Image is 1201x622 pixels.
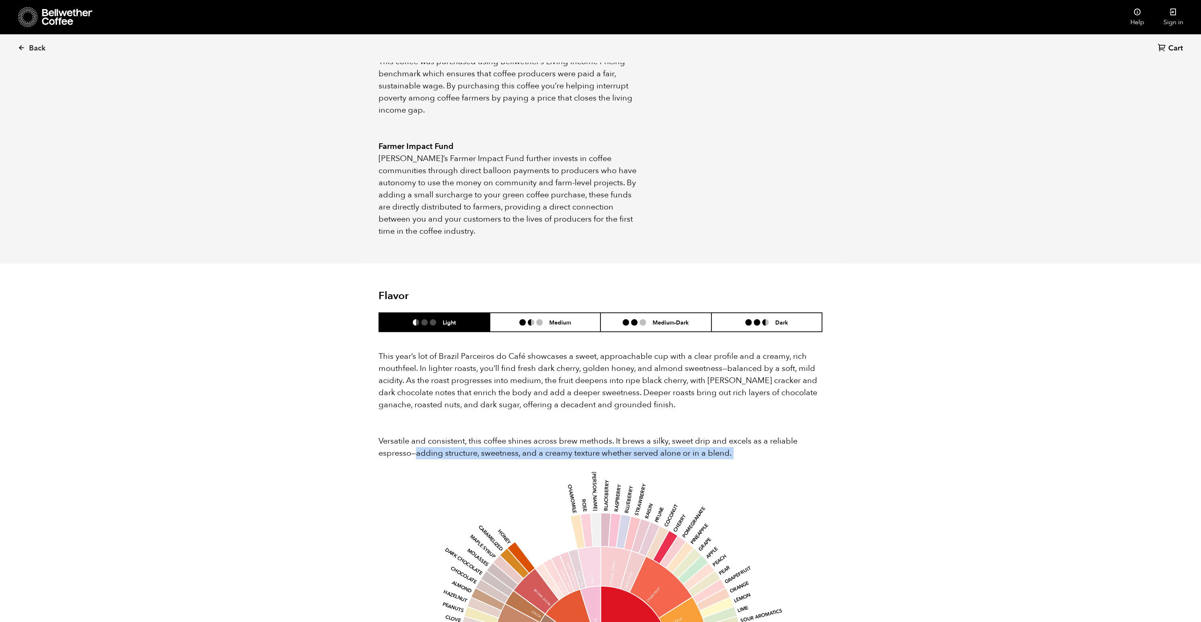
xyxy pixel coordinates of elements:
h6: Medium [549,319,571,326]
p: 80% of the world’s coffee farmers live below the poverty line and current prices paid to farmers ... [379,31,638,116]
strong: Farmer Impact Fund [379,141,454,152]
p: [PERSON_NAME]’s Farmer Impact Fund further invests in coffee communities through direct balloon p... [379,153,638,237]
span: Back [29,44,46,53]
p: Versatile and consistent, this coffee shines across brew methods. It brews a silky, sweet drip an... [379,435,822,459]
p: This year’s lot of Brazil Parceiros do Café showcases a sweet, approachable cup with a clear prof... [379,350,822,411]
span: Cart [1168,44,1183,53]
a: Cart [1158,43,1185,54]
h6: Dark [775,319,788,326]
h6: Medium-Dark [653,319,689,326]
h6: Light [443,319,456,326]
h2: Flavor [379,290,527,302]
